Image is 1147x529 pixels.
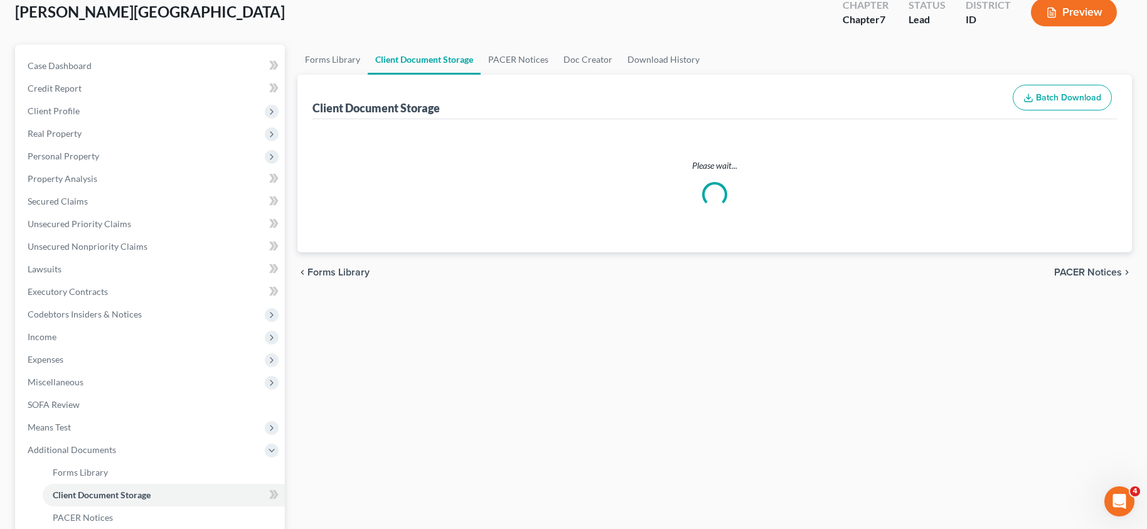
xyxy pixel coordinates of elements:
[28,309,142,319] span: Codebtors Insiders & Notices
[909,13,946,27] div: Lead
[18,55,285,77] a: Case Dashboard
[315,159,1114,172] p: Please wait...
[368,45,481,75] a: Client Document Storage
[1054,267,1122,277] span: PACER Notices
[28,331,56,342] span: Income
[43,484,285,506] a: Client Document Storage
[880,13,885,25] span: 7
[18,77,285,100] a: Credit Report
[297,45,368,75] a: Forms Library
[18,235,285,258] a: Unsecured Nonpriority Claims
[1013,85,1112,111] button: Batch Download
[28,286,108,297] span: Executory Contracts
[1130,486,1140,496] span: 4
[18,281,285,303] a: Executory Contracts
[53,489,151,500] span: Client Document Storage
[556,45,620,75] a: Doc Creator
[15,3,285,21] span: [PERSON_NAME][GEOGRAPHIC_DATA]
[28,264,61,274] span: Lawsuits
[18,213,285,235] a: Unsecured Priority Claims
[18,258,285,281] a: Lawsuits
[28,354,63,365] span: Expenses
[28,377,83,387] span: Miscellaneous
[1122,267,1132,277] i: chevron_right
[1054,267,1132,277] button: PACER Notices chevron_right
[28,196,88,206] span: Secured Claims
[312,100,440,115] div: Client Document Storage
[481,45,556,75] a: PACER Notices
[28,173,97,184] span: Property Analysis
[28,128,82,139] span: Real Property
[28,218,131,229] span: Unsecured Priority Claims
[53,467,108,478] span: Forms Library
[18,190,285,213] a: Secured Claims
[297,267,370,277] button: chevron_left Forms Library
[966,13,1011,27] div: ID
[28,241,147,252] span: Unsecured Nonpriority Claims
[28,60,92,71] span: Case Dashboard
[620,45,707,75] a: Download History
[28,399,80,410] span: SOFA Review
[1036,92,1101,103] span: Batch Download
[28,151,99,161] span: Personal Property
[18,393,285,416] a: SOFA Review
[843,13,888,27] div: Chapter
[43,461,285,484] a: Forms Library
[307,267,370,277] span: Forms Library
[28,422,71,432] span: Means Test
[297,267,307,277] i: chevron_left
[28,83,82,94] span: Credit Report
[53,512,113,523] span: PACER Notices
[43,506,285,529] a: PACER Notices
[28,444,116,455] span: Additional Documents
[1104,486,1134,516] iframe: Intercom live chat
[28,105,80,116] span: Client Profile
[18,168,285,190] a: Property Analysis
